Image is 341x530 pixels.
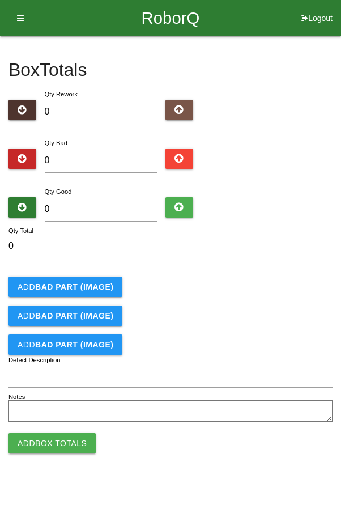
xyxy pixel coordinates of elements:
label: Qty Total [8,226,33,236]
label: Qty Bad [45,139,67,146]
button: AddBox Totals [8,433,96,453]
b: BAD PART (IMAGE) [35,311,113,320]
label: Qty Rework [45,91,78,97]
b: BAD PART (IMAGE) [35,340,113,349]
label: Qty Good [45,188,72,195]
label: Defect Description [8,355,61,365]
label: Notes [8,392,25,402]
button: AddBAD PART (IMAGE) [8,306,122,326]
b: BAD PART (IMAGE) [35,282,113,291]
h4: Box Totals [8,60,333,80]
button: AddBAD PART (IMAGE) [8,334,122,355]
button: AddBAD PART (IMAGE) [8,277,122,297]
